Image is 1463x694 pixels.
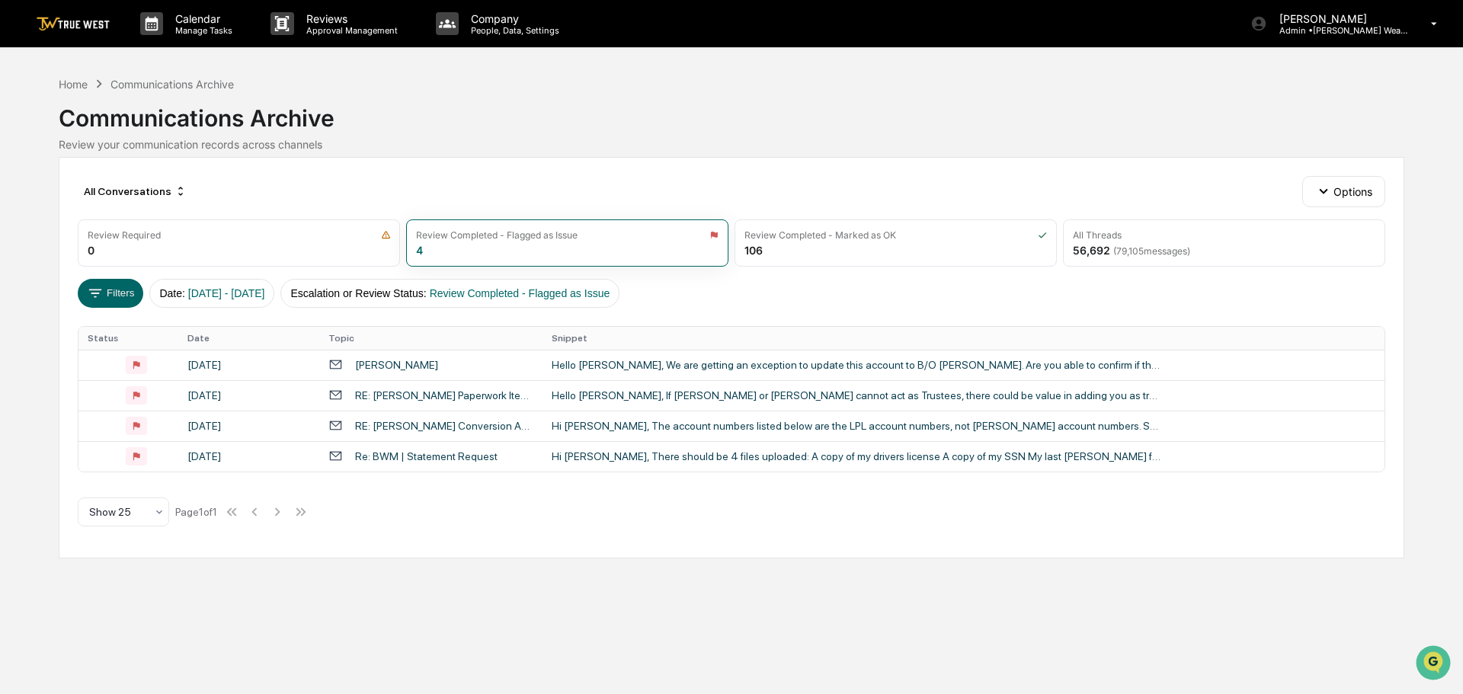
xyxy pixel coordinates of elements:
[9,215,102,242] a: 🔎Data Lookup
[37,17,110,31] img: logo
[416,244,423,257] div: 4
[52,132,193,144] div: We're available if you need us!
[78,279,144,308] button: Filters
[294,25,405,36] p: Approval Management
[355,420,533,432] div: RE: [PERSON_NAME] Conversion Accounts - Should be other accounts?
[9,186,104,213] a: 🖐️Preclearance
[59,138,1404,151] div: Review your communication records across channels
[30,221,96,236] span: Data Lookup
[1302,176,1385,206] button: Options
[110,193,123,206] div: 🗄️
[15,222,27,235] div: 🔎
[552,450,1161,462] div: Hi [PERSON_NAME], There should be 4 files uploaded: A copy of my drivers license A copy of my SSN...
[187,420,310,432] div: [DATE]
[1267,12,1409,25] p: [PERSON_NAME]
[1414,644,1455,685] iframe: Open customer support
[15,193,27,206] div: 🖐️
[280,279,619,308] button: Escalation or Review Status:Review Completed - Flagged as Issue
[709,230,719,240] img: icon
[30,192,98,207] span: Preclearance
[149,279,274,308] button: Date:[DATE] - [DATE]
[294,12,405,25] p: Reviews
[188,287,265,299] span: [DATE] - [DATE]
[319,327,543,350] th: Topic
[78,327,178,350] th: Status
[187,359,310,371] div: [DATE]
[104,186,195,213] a: 🗄️Attestations
[78,179,193,203] div: All Conversations
[459,25,567,36] p: People, Data, Settings
[88,244,94,257] div: 0
[1113,245,1190,257] span: ( 79,105 messages)
[459,12,567,25] p: Company
[1038,230,1047,240] img: icon
[175,506,217,518] div: Page 1 of 1
[1073,244,1190,257] div: 56,692
[107,257,184,270] a: Powered byPylon
[163,12,240,25] p: Calendar
[744,244,763,257] div: 106
[52,117,250,132] div: Start new chat
[163,25,240,36] p: Manage Tasks
[543,327,1385,350] th: Snippet
[59,92,1404,132] div: Communications Archive
[110,78,234,91] div: Communications Archive
[187,450,310,462] div: [DATE]
[744,229,896,241] div: Review Completed - Marked as OK
[355,359,438,371] div: [PERSON_NAME]
[187,389,310,401] div: [DATE]
[552,359,1161,371] div: Hello [PERSON_NAME], We are getting an exception to update this account to B/O [PERSON_NAME]. Are...
[381,230,391,240] img: icon
[552,389,1161,401] div: Hello [PERSON_NAME], If [PERSON_NAME] or [PERSON_NAME] cannot act as Trustees, there could be val...
[152,258,184,270] span: Pylon
[178,327,319,350] th: Date
[1073,229,1122,241] div: All Threads
[15,32,277,56] p: How can we help?
[259,121,277,139] button: Start new chat
[1267,25,1409,36] p: Admin • [PERSON_NAME] Wealth Management
[126,192,189,207] span: Attestations
[59,78,88,91] div: Home
[430,287,610,299] span: Review Completed - Flagged as Issue
[355,389,533,401] div: RE: [PERSON_NAME] Paperwork Items
[355,450,498,462] div: Re: BWM | Statement Request
[88,229,161,241] div: Review Required
[416,229,578,241] div: Review Completed - Flagged as Issue
[552,420,1161,432] div: Hi [PERSON_NAME], The account numbers listed below are the LPL account numbers, not [PERSON_NAME]...
[15,117,43,144] img: 1746055101610-c473b297-6a78-478c-a979-82029cc54cd1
